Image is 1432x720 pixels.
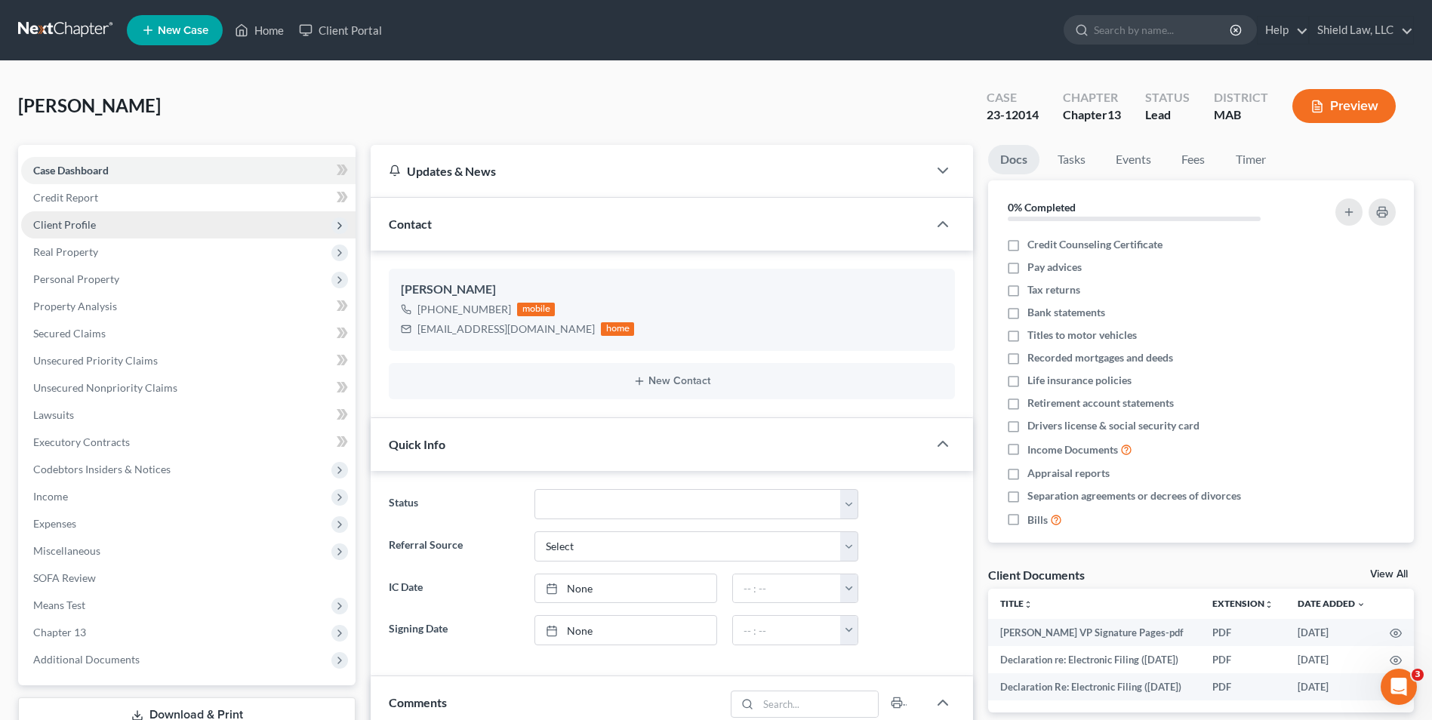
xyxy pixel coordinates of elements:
td: Declaration re: Electronic Filing ([DATE]) [988,646,1200,673]
a: Secured Claims [21,320,356,347]
a: Date Added expand_more [1298,598,1366,609]
a: Help [1258,17,1308,44]
input: Search by name... [1094,16,1232,44]
div: [PHONE_NUMBER] [417,302,511,317]
td: PDF [1200,673,1286,700]
span: Additional Documents [33,653,140,666]
div: Chapter [1063,106,1121,124]
a: Fees [1169,145,1218,174]
a: None [535,574,716,603]
span: Recorded mortgages and deeds [1027,350,1173,365]
div: Updates & News [389,163,910,179]
a: Extensionunfold_more [1212,598,1273,609]
div: [EMAIL_ADDRESS][DOMAIN_NAME] [417,322,595,337]
span: Property Analysis [33,300,117,312]
i: expand_more [1357,600,1366,609]
td: PDF [1200,646,1286,673]
span: Personal Property [33,272,119,285]
div: Lead [1145,106,1190,124]
span: Bank statements [1027,305,1105,320]
input: -- : -- [733,616,841,645]
a: Credit Report [21,184,356,211]
a: Unsecured Priority Claims [21,347,356,374]
span: Income Documents [1027,442,1118,457]
span: Codebtors Insiders & Notices [33,463,171,475]
a: Tasks [1046,145,1098,174]
span: Separation agreements or decrees of divorces [1027,488,1241,503]
span: Quick Info [389,437,445,451]
span: Executory Contracts [33,435,130,448]
span: Lawsuits [33,408,74,421]
span: Income [33,490,68,503]
span: Titles to motor vehicles [1027,328,1137,343]
span: Retirement account statements [1027,395,1174,411]
a: None [535,616,716,645]
span: Appraisal reports [1027,466,1110,481]
input: -- : -- [733,574,841,603]
span: Means Test [33,598,85,611]
span: Client Profile [33,218,96,231]
a: Lawsuits [21,402,356,429]
a: Docs [988,145,1039,174]
span: Secured Claims [33,327,106,340]
span: Drivers license & social security card [1027,418,1199,433]
a: View All [1370,569,1408,580]
a: Timer [1224,145,1278,174]
a: Property Analysis [21,293,356,320]
i: unfold_more [1024,600,1033,609]
div: mobile [517,303,555,316]
span: Real Property [33,245,98,258]
span: Miscellaneous [33,544,100,557]
a: SOFA Review [21,565,356,592]
td: [DATE] [1286,673,1378,700]
i: unfold_more [1264,600,1273,609]
a: Executory Contracts [21,429,356,456]
span: [PERSON_NAME] [18,94,161,116]
span: Bills [1027,512,1048,528]
a: Case Dashboard [21,157,356,184]
a: Home [227,17,291,44]
span: SOFA Review [33,571,96,584]
td: PDF [1200,619,1286,646]
button: Preview [1292,89,1396,123]
div: Status [1145,89,1190,106]
span: Pay advices [1027,260,1082,275]
span: Credit Report [33,191,98,204]
iframe: Intercom live chat [1381,669,1417,705]
strong: 0% Completed [1008,201,1076,214]
a: Client Portal [291,17,390,44]
span: Credit Counseling Certificate [1027,237,1163,252]
span: Unsecured Priority Claims [33,354,158,367]
td: [DATE] [1286,646,1378,673]
span: Expenses [33,517,76,530]
td: [PERSON_NAME] VP Signature Pages-pdf [988,619,1200,646]
label: Referral Source [381,531,526,562]
label: Status [381,489,526,519]
div: home [601,322,634,336]
div: [PERSON_NAME] [401,281,943,299]
label: Signing Date [381,615,526,645]
div: Case [987,89,1039,106]
div: District [1214,89,1268,106]
div: 23-12014 [987,106,1039,124]
span: Chapter 13 [33,626,86,638]
span: Unsecured Nonpriority Claims [33,381,177,394]
span: 13 [1107,107,1121,122]
span: Case Dashboard [33,164,109,177]
span: Life insurance policies [1027,373,1132,388]
td: Declaration Re: Electronic Filing ([DATE]) [988,673,1200,700]
span: New Case [158,25,208,36]
input: Search... [758,691,878,717]
span: Contact [389,217,432,231]
label: IC Date [381,574,526,604]
a: Events [1104,145,1163,174]
div: Chapter [1063,89,1121,106]
span: Comments [389,695,447,709]
a: Unsecured Nonpriority Claims [21,374,356,402]
a: Shield Law, LLC [1310,17,1413,44]
td: [DATE] [1286,619,1378,646]
div: MAB [1214,106,1268,124]
span: 3 [1412,669,1424,681]
a: Titleunfold_more [1000,598,1033,609]
button: New Contact [401,375,943,387]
